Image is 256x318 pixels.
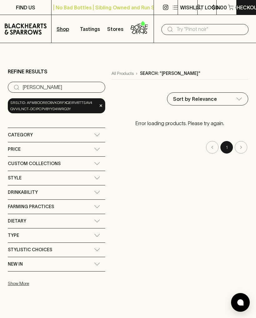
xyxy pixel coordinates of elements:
[8,217,26,225] span: Dietary
[111,141,248,154] nav: pagination navigation
[8,277,90,290] button: Show More
[8,157,105,171] div: Custom Collections
[103,15,128,43] a: Stores
[8,145,21,153] span: Price
[111,113,248,133] p: Error loading products. Please try again.
[8,203,54,211] span: Farming Practices
[136,70,137,77] p: ›
[212,4,227,11] p: $0.00
[205,4,220,11] p: Login
[8,232,19,239] span: Type
[180,4,204,11] p: Wishlist
[8,128,105,142] div: Category
[8,260,23,268] span: New In
[8,257,105,271] div: New In
[8,142,105,156] div: Price
[220,141,233,154] button: page 1
[173,95,217,103] p: Sort by Relevance
[99,102,103,109] span: ×
[8,185,105,199] div: Drinkability
[8,200,105,214] div: Farming Practices
[8,243,105,257] div: Stylistic Choices
[8,246,52,254] span: Stylistic Choices
[176,24,244,34] input: Try "Pinot noir"
[8,188,38,196] span: Drinkability
[8,131,33,139] span: Category
[8,174,22,182] span: Style
[80,25,100,33] p: Tastings
[23,82,100,92] input: Try “Pinot noir”
[77,15,103,43] a: Tastings
[52,15,77,43] button: Shop
[57,25,69,33] p: Shop
[237,299,244,306] img: bubble-icon
[8,68,47,75] p: Refine Results
[167,93,248,105] div: Sort by Relevance
[8,171,105,185] div: Style
[8,160,61,168] span: Custom Collections
[111,70,134,77] a: All Products
[10,100,97,112] span: srsltid: AfmBOorEo9vKDRfXqeiRV6tTSaV4 qVVIlnCt-dCIPcPV8yyd4iWRQ3y
[107,25,123,33] p: Stores
[8,228,105,242] div: Type
[8,214,105,228] div: Dietary
[140,70,200,77] p: Search: "[PERSON_NAME]"
[16,4,35,11] p: FIND US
